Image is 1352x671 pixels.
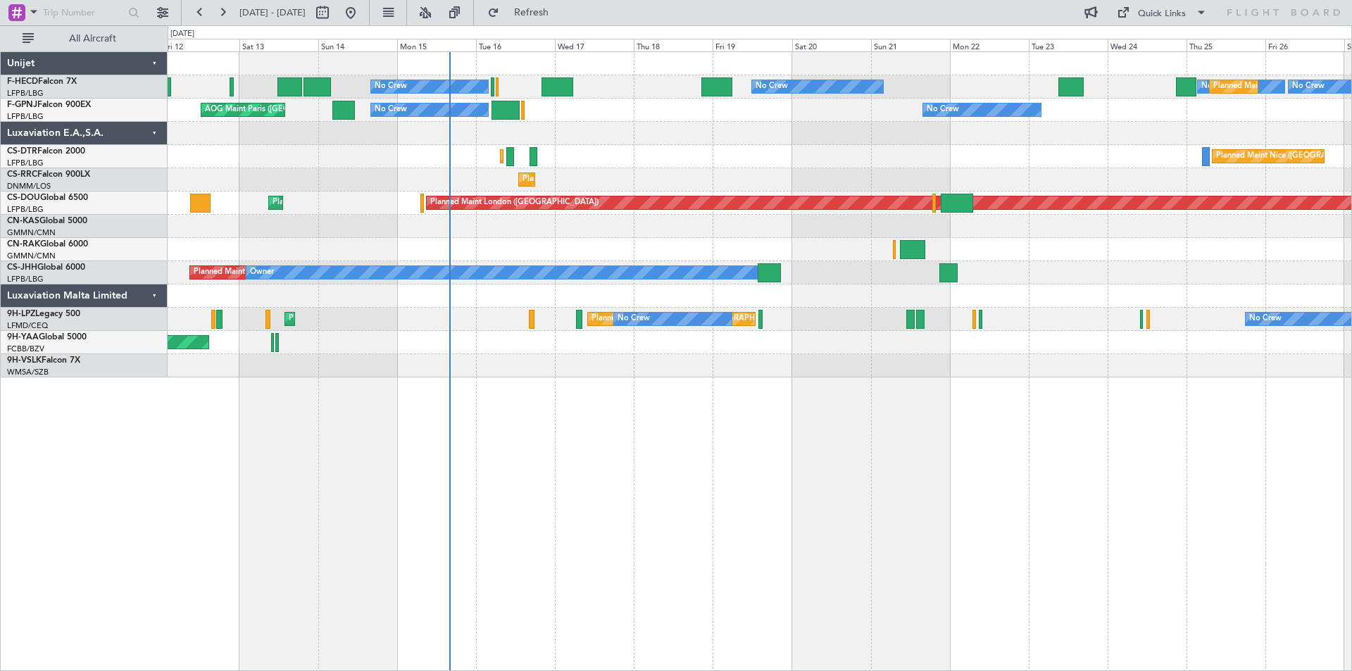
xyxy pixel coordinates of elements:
input: Trip Number [43,2,124,23]
div: Sat 20 [792,39,871,51]
span: CN-KAS [7,217,39,225]
div: Wed 17 [555,39,634,51]
a: WMSA/SZB [7,367,49,377]
a: CS-DTRFalcon 2000 [7,147,85,156]
a: CS-DOUGlobal 6500 [7,194,88,202]
span: CS-JHH [7,263,37,272]
div: Owner [250,262,274,283]
div: Planned Maint [GEOGRAPHIC_DATA] ([GEOGRAPHIC_DATA]) [194,262,415,283]
div: No Crew [375,76,407,97]
span: 9H-VSLK [7,356,42,365]
a: 9H-VSLKFalcon 7X [7,356,80,365]
div: Wed 24 [1108,39,1187,51]
div: Planned Maint [GEOGRAPHIC_DATA] ([GEOGRAPHIC_DATA]) [273,192,494,213]
div: Sun 14 [318,39,397,51]
span: Refresh [502,8,561,18]
button: Refresh [481,1,565,24]
span: CN-RAK [7,240,40,249]
a: LFPB/LBG [7,111,44,122]
a: LFPB/LBG [7,158,44,168]
button: All Aircraft [15,27,153,50]
div: Fri 26 [1265,39,1344,51]
a: CN-RAKGlobal 6000 [7,240,88,249]
div: [DATE] [170,28,194,40]
a: LFPB/LBG [7,204,44,215]
div: Fri 12 [161,39,239,51]
div: Tue 16 [476,39,555,51]
a: F-HECDFalcon 7X [7,77,77,86]
span: All Aircraft [37,34,149,44]
div: Thu 18 [634,39,713,51]
a: CS-RRCFalcon 900LX [7,170,90,179]
div: Mon 22 [950,39,1029,51]
div: Quick Links [1138,7,1186,21]
span: F-HECD [7,77,38,86]
div: Tue 23 [1029,39,1108,51]
div: Mon 15 [397,39,476,51]
span: F-GPNJ [7,101,37,109]
a: GMMN/CMN [7,227,56,238]
div: No Crew [1249,308,1282,330]
div: No Crew [927,99,959,120]
div: AOG Maint Paris ([GEOGRAPHIC_DATA]) [205,99,353,120]
div: Planned Maint [GEOGRAPHIC_DATA] ([GEOGRAPHIC_DATA]) [522,169,744,190]
a: 9H-LPZLegacy 500 [7,310,80,318]
button: Quick Links [1110,1,1214,24]
a: LFPB/LBG [7,88,44,99]
div: Planned Maint Cannes ([GEOGRAPHIC_DATA]) [289,308,456,330]
a: 9H-YAAGlobal 5000 [7,333,87,341]
div: No Crew [618,308,650,330]
div: No Crew [375,99,407,120]
a: CS-JHHGlobal 6000 [7,263,85,272]
a: CN-KASGlobal 5000 [7,217,87,225]
div: Sun 21 [871,39,950,51]
a: LFMD/CEQ [7,320,48,331]
span: CS-DOU [7,194,40,202]
div: Fri 19 [713,39,791,51]
a: FCBB/BZV [7,344,44,354]
span: CS-DTR [7,147,37,156]
div: No Crew [1201,76,1234,97]
span: 9H-LPZ [7,310,35,318]
div: Thu 25 [1187,39,1265,51]
a: GMMN/CMN [7,251,56,261]
a: F-GPNJFalcon 900EX [7,101,91,109]
div: No Crew [756,76,788,97]
div: Planned Maint London ([GEOGRAPHIC_DATA]) [430,192,599,213]
a: LFPB/LBG [7,274,44,284]
span: 9H-YAA [7,333,39,341]
span: [DATE] - [DATE] [239,6,306,19]
div: No Crew [1292,76,1325,97]
div: Sat 13 [239,39,318,51]
span: CS-RRC [7,170,37,179]
div: Planned [GEOGRAPHIC_DATA] ([GEOGRAPHIC_DATA]) [591,308,791,330]
a: DNMM/LOS [7,181,51,192]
